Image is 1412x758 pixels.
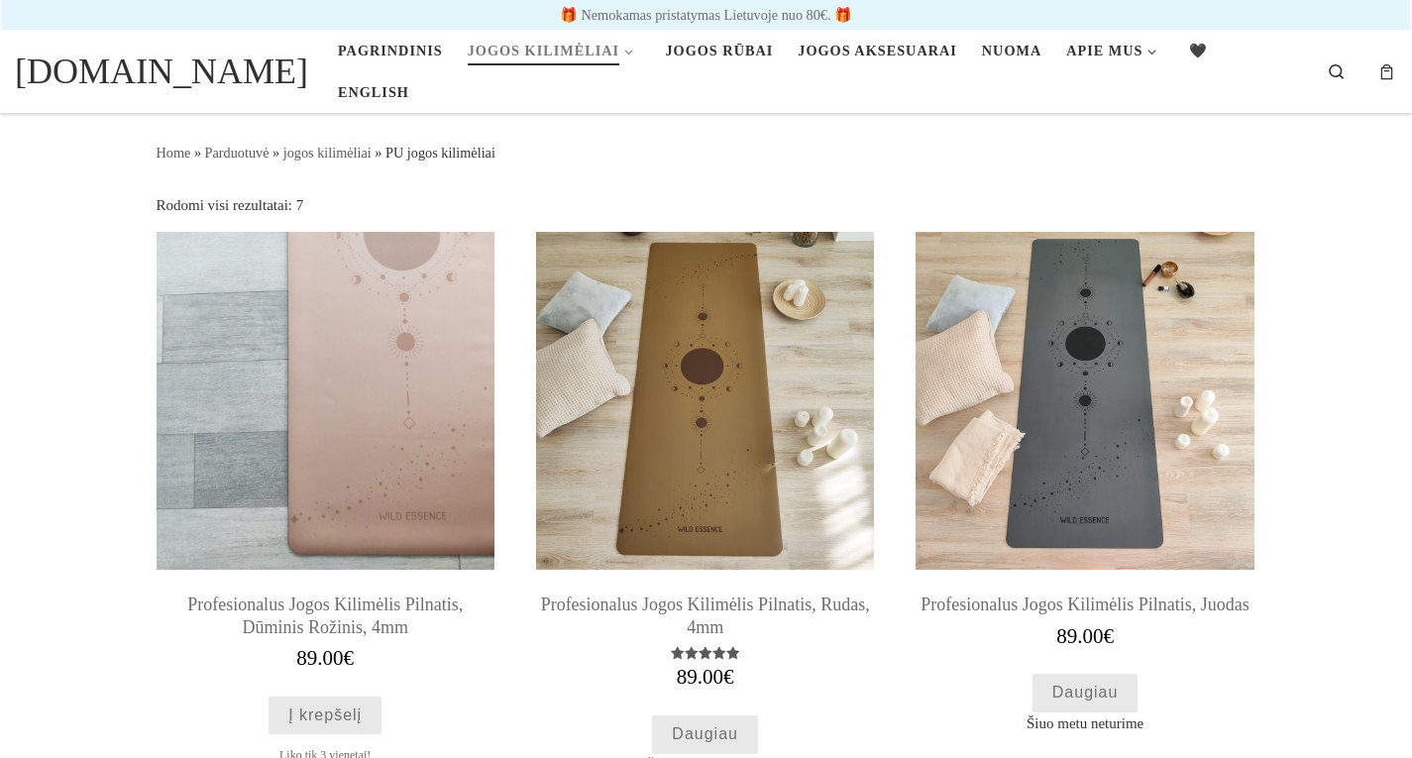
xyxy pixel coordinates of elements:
span: Nuoma [982,30,1041,66]
h2: Profesionalus Jogos Kilimėlis Pilnatis, Juodas [916,585,1253,625]
a: English [332,71,415,113]
a: [DOMAIN_NAME] [15,45,308,98]
span: Apie mus [1066,30,1142,66]
span: » [194,145,201,161]
span: Jogos rūbai [665,30,773,66]
span: € [723,665,734,689]
a: profesionalus jogos kilimelisjogos kilimelisProfesionalus Jogos Kilimėlis Pilnatis, Dūminis Rožin... [157,232,494,671]
a: Jogos aksesuarai [792,30,963,71]
a: Home [157,145,191,161]
span: Jogos aksesuarai [798,30,957,66]
h2: Profesionalus Jogos Kilimėlis Pilnatis, Dūminis Rožinis, 4mm [157,585,494,647]
h2: Profesionalus Jogos Kilimėlis Pilnatis, Rudas, 4mm [536,585,874,647]
span: » [272,145,279,161]
a: Parduotuvė [205,145,270,161]
span: English [338,71,409,108]
span: € [344,646,355,670]
a: 🖤 [1183,30,1215,71]
a: Daugiau informacijos apie “Profesionalus Jogos Kilimėlis Pilnatis, Rudas, 4mm” [652,715,758,754]
a: Jogos kilimėliai [461,30,646,71]
p: 🎁 Nemokamas pristatymas Lietuvoje nuo 80€. 🎁 [20,8,1392,22]
a: Add to cart: “Profesionalus Jogos Kilimėlis Pilnatis, Dūminis Rožinis, 4mm” [269,697,381,735]
span: € [1104,624,1115,648]
a: Pagrindinis [332,30,449,71]
p: Rodomi visi rezultatai: 7 [157,194,304,217]
a: Nuoma [976,30,1048,71]
span: Įvertinimas: iš 5 [671,647,739,717]
a: Jogos rūbai [659,30,779,71]
span: Šiuo metu neturime [916,712,1253,735]
span: Pagrindinis [338,30,443,66]
span: PU jogos kilimėliai [385,145,495,161]
a: Daugiau informacijos apie “Profesionalus Jogos Kilimėlis Pilnatis, Juodas” [1032,674,1139,712]
span: » [375,145,381,161]
a: profesionalus jogos kilimėlisprofesionalus jogos kilimėlisProfesionalus Jogos Kilimėlis Pilnatis,... [916,232,1253,648]
bdi: 89.00 [296,646,354,670]
span: 🖤 [1189,30,1208,66]
div: Įvertinimas: 5.00 iš 5 [671,647,739,660]
span: Jogos kilimėliai [468,30,619,66]
bdi: 89.00 [1056,624,1114,648]
a: jogos kilimėliai [283,145,372,161]
bdi: 89.00 [677,665,734,689]
a: neslystantis jogos kilimelisneslystantis jogos kilimelisProfesionalus Jogos Kilimėlis Pilnatis, R... [536,232,874,690]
